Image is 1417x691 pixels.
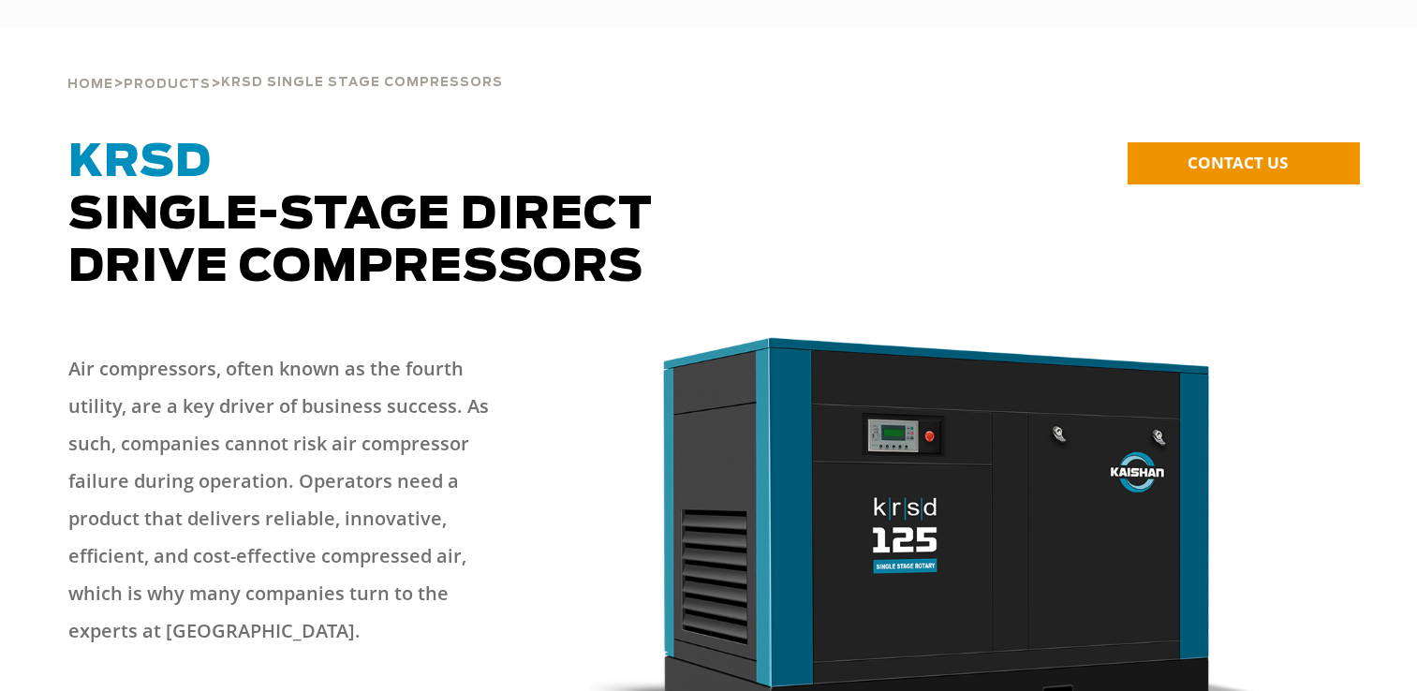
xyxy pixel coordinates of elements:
[68,140,653,290] span: Single-Stage Direct Drive Compressors
[68,140,212,185] span: KRSD
[221,77,503,89] span: krsd single stage compressors
[1188,152,1288,173] span: CONTACT US
[1128,142,1360,184] a: CONTACT US
[67,79,113,91] span: Home
[67,75,113,92] a: Home
[124,79,211,91] span: Products
[68,350,504,650] p: Air compressors, often known as the fourth utility, are a key driver of business success. As such...
[124,75,211,92] a: Products
[67,28,503,99] div: > >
